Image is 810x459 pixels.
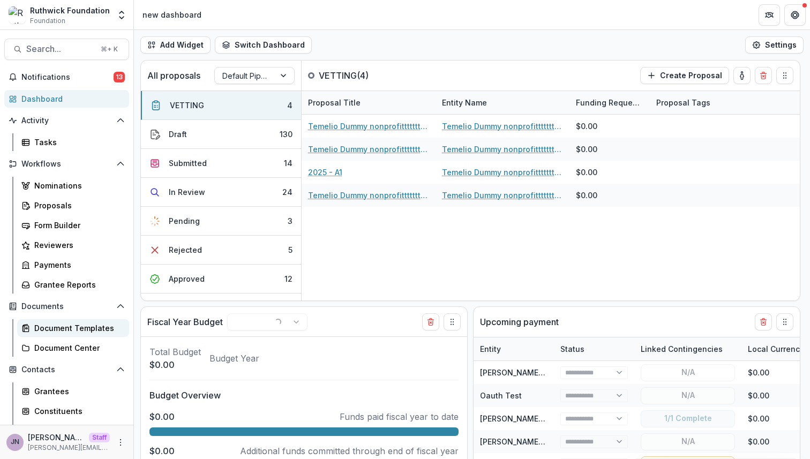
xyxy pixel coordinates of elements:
[141,236,301,265] button: Rejected5
[650,91,784,114] div: Proposal Tags
[634,343,729,355] div: Linked Contingencies
[554,337,634,360] div: Status
[149,358,201,371] p: $0.00
[288,244,292,255] div: 5
[4,361,129,378] button: Open Contacts
[576,144,597,155] div: $0.00
[17,256,129,274] a: Payments
[776,313,793,330] button: Drag
[641,364,735,381] button: N/A
[141,91,301,120] button: VETTING4
[308,121,429,132] a: Temelio Dummy nonprofittttttttt a4 sda16s5d - 2025 - A1
[141,178,301,207] button: In Review24
[21,160,112,169] span: Workflows
[4,90,129,108] a: Dashboard
[89,433,110,442] p: Staff
[99,43,120,55] div: ⌘ + K
[641,410,735,427] button: 1/1 Complete
[30,16,65,26] span: Foundation
[17,422,129,440] a: Communications
[576,190,597,201] div: $0.00
[340,410,459,423] p: Funds paid fiscal year to date
[21,73,114,82] span: Notifications
[147,69,200,82] p: All proposals
[474,337,554,360] div: Entity
[4,298,129,315] button: Open Documents
[634,337,741,360] div: Linked Contingencies
[169,273,205,284] div: Approved
[474,343,507,355] div: Entity
[4,69,129,86] button: Notifications13
[442,144,563,155] a: Temelio Dummy nonprofittttttttt a4 sda16s5d
[17,276,129,294] a: Grantee Reports
[215,36,312,54] button: Switch Dashboard
[169,244,202,255] div: Rejected
[114,436,127,449] button: More
[34,342,121,353] div: Document Center
[422,313,439,330] button: Delete card
[142,9,201,20] div: new dashboard
[9,6,26,24] img: Ruthwick Foundation
[26,44,94,54] span: Search...
[21,116,112,125] span: Activity
[776,67,793,84] button: Drag
[319,69,399,82] p: VETTING ( 4 )
[4,112,129,129] button: Open Activity
[640,67,729,84] button: Create Proposal
[302,91,436,114] div: Proposal Title
[733,67,751,84] button: toggle-assigned-to-me
[755,313,772,330] button: Delete card
[576,167,597,178] div: $0.00
[282,186,292,198] div: 24
[34,322,121,334] div: Document Templates
[28,443,110,453] p: [PERSON_NAME][EMAIL_ADDRESS][DOMAIN_NAME]
[436,91,569,114] div: Entity Name
[17,197,129,214] a: Proposals
[17,339,129,357] a: Document Center
[114,4,129,26] button: Open entity switcher
[34,239,121,251] div: Reviewers
[759,4,780,26] button: Partners
[287,100,292,111] div: 4
[21,93,121,104] div: Dashboard
[569,91,650,114] div: Funding Requested
[554,343,591,355] div: Status
[576,121,597,132] div: $0.00
[141,120,301,149] button: Draft130
[17,216,129,234] a: Form Builder
[141,265,301,294] button: Approved12
[442,190,563,201] a: Temelio Dummy nonprofittttttttt a4 sda16s5d
[34,405,121,417] div: Constituents
[480,414,563,423] a: [PERSON_NAME] TEST
[17,133,129,151] a: Tasks
[169,129,187,140] div: Draft
[34,200,121,211] div: Proposals
[17,319,129,337] a: Document Templates
[147,315,223,328] p: Fiscal Year Budget
[442,121,563,132] a: Temelio Dummy nonprofittttttttt a4 sda16s5d
[308,190,429,201] a: Temelio Dummy nonprofittttttttt a4 sda16s5d - 2025 - A1
[784,4,806,26] button: Get Help
[34,259,121,270] div: Payments
[141,207,301,236] button: Pending3
[284,157,292,169] div: 14
[169,186,205,198] div: In Review
[34,137,121,148] div: Tasks
[114,72,125,82] span: 13
[569,97,650,108] div: Funding Requested
[755,67,772,84] button: Delete card
[650,97,717,108] div: Proposal Tags
[17,382,129,400] a: Grantees
[308,144,429,155] a: Temelio Dummy nonprofittttttttt a4 sda16s5d - 2025 - A1
[641,387,735,404] button: N/A
[480,391,522,400] a: Oauth Test
[140,36,211,54] button: Add Widget
[138,7,206,22] nav: breadcrumb
[442,167,563,178] a: Temelio Dummy nonprofittttttttt a4 sda16s5d
[641,433,735,450] button: N/A
[4,39,129,60] button: Search...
